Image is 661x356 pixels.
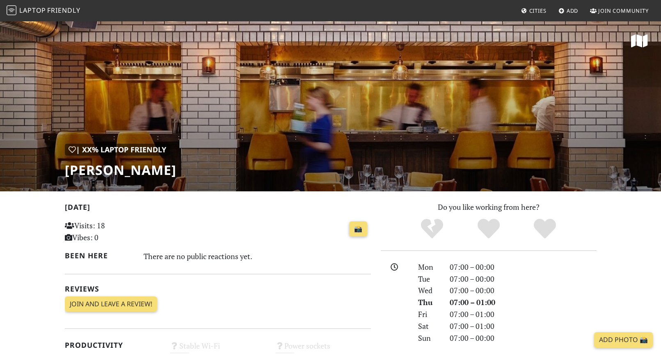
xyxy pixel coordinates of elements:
[413,320,444,332] div: Sat
[413,296,444,308] div: Thu
[65,251,134,260] h2: Been here
[7,4,80,18] a: LaptopFriendly LaptopFriendly
[555,3,582,18] a: Add
[413,285,444,296] div: Wed
[65,285,371,293] h2: Reviews
[65,144,170,156] div: | XX% Laptop Friendly
[598,7,649,14] span: Join Community
[19,6,46,15] span: Laptop
[445,332,602,344] div: 07:00 – 00:00
[65,220,160,243] p: Visits: 18 Vibes: 0
[445,273,602,285] div: 07:00 – 00:00
[529,7,547,14] span: Cities
[445,308,602,320] div: 07:00 – 01:00
[594,332,653,348] a: Add Photo 📸
[47,6,80,15] span: Friendly
[65,162,176,178] h1: [PERSON_NAME]
[587,3,652,18] a: Join Community
[404,218,460,240] div: No
[349,221,367,237] a: 📸
[445,296,602,308] div: 07:00 – 01:00
[381,201,597,213] p: Do you like working from here?
[517,218,573,240] div: Definitely!
[65,341,160,349] h2: Productivity
[445,261,602,273] div: 07:00 – 00:00
[413,308,444,320] div: Fri
[144,250,371,263] div: There are no public reactions yet.
[413,273,444,285] div: Tue
[65,296,157,312] a: Join and leave a review!
[65,203,371,215] h2: [DATE]
[413,332,444,344] div: Sun
[445,320,602,332] div: 07:00 – 01:00
[445,285,602,296] div: 07:00 – 00:00
[7,5,16,15] img: LaptopFriendly
[567,7,579,14] span: Add
[413,261,444,273] div: Mon
[518,3,550,18] a: Cities
[460,218,517,240] div: Yes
